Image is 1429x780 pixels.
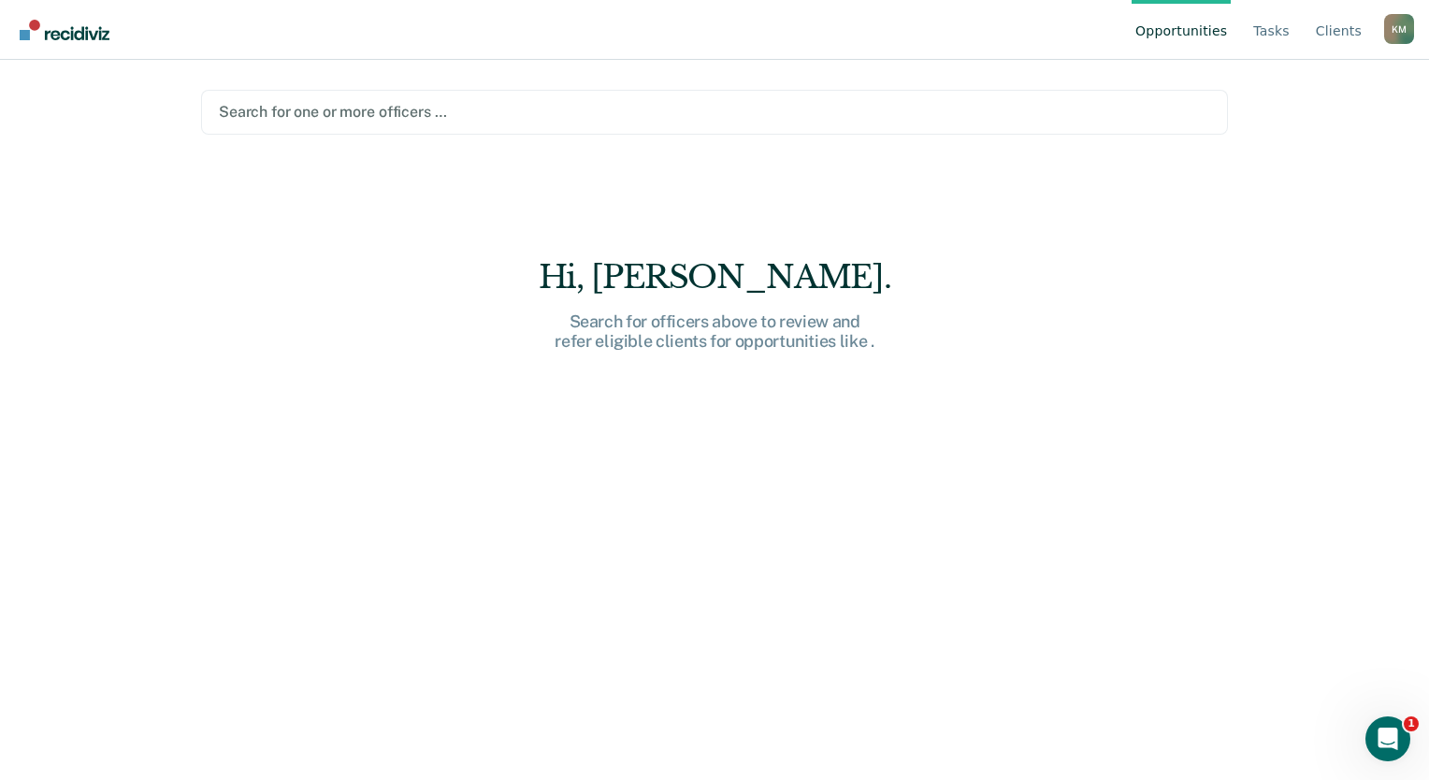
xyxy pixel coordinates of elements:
[1404,716,1419,731] span: 1
[415,258,1014,296] div: Hi, [PERSON_NAME].
[415,311,1014,352] div: Search for officers above to review and refer eligible clients for opportunities like .
[1384,14,1414,44] button: Profile dropdown button
[1365,716,1410,761] iframe: Intercom live chat
[1384,14,1414,44] div: K M
[20,20,109,40] img: Recidiviz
